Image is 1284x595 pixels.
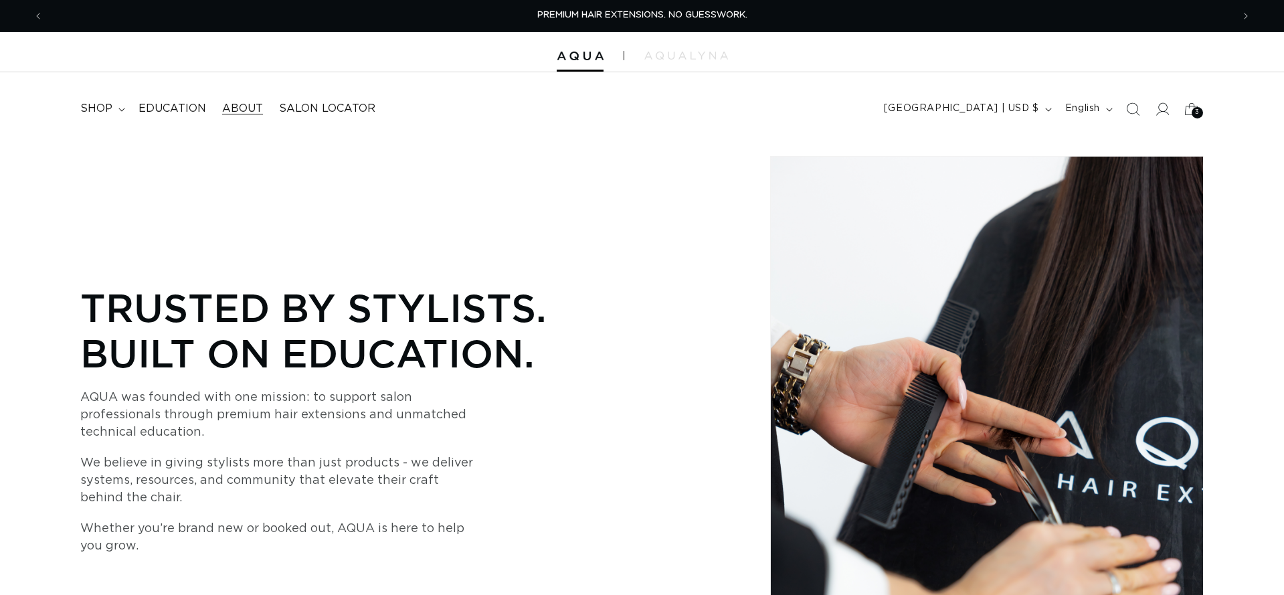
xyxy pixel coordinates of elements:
span: [GEOGRAPHIC_DATA] | USD $ [884,102,1039,116]
a: About [214,94,271,124]
span: English [1065,102,1100,116]
p: Whether you’re brand new or booked out, AQUA is here to help you grow. [80,520,482,555]
summary: shop [72,94,130,124]
p: We believe in giving stylists more than just products - we deliver systems, resources, and commun... [80,454,482,507]
span: Salon Locator [279,102,375,116]
span: Education [139,102,206,116]
button: Previous announcement [23,3,53,29]
span: PREMIUM HAIR EXTENSIONS. NO GUESSWORK. [537,11,747,19]
summary: Search [1118,94,1148,124]
img: Aqua Hair Extensions [557,52,604,61]
span: About [222,102,263,116]
button: English [1057,96,1118,122]
span: 3 [1195,107,1200,118]
button: [GEOGRAPHIC_DATA] | USD $ [876,96,1057,122]
span: shop [80,102,112,116]
p: Trusted by Stylists. Built on Education. [80,284,589,375]
img: aqualyna.com [644,52,728,60]
button: Next announcement [1231,3,1261,29]
a: Salon Locator [271,94,383,124]
p: AQUA was founded with one mission: to support salon professionals through premium hair extensions... [80,389,482,441]
a: Education [130,94,214,124]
